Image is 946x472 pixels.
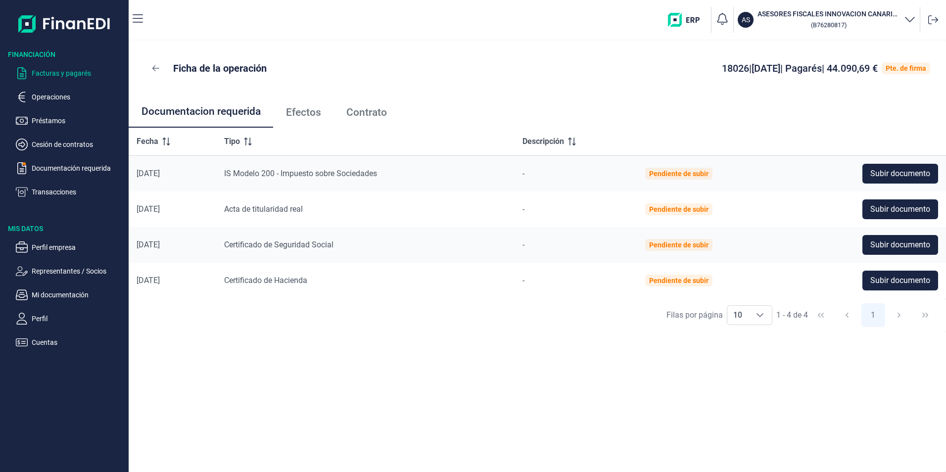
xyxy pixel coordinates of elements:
[668,13,707,27] img: erp
[738,9,916,31] button: ASASESORES FISCALES INNOVACION CANARIAS SL (B76280817)
[666,309,723,321] div: Filas por página
[742,15,750,25] p: AS
[522,204,524,214] span: -
[32,91,125,103] p: Operaciones
[32,115,125,127] p: Préstamos
[224,136,240,147] span: Tipo
[142,106,261,117] span: Documentacion requerida
[870,275,930,286] span: Subir documento
[137,169,208,179] div: [DATE]
[16,336,125,348] button: Cuentas
[522,276,524,285] span: -
[649,170,709,178] div: Pendiente de subir
[809,303,833,327] button: First Page
[137,276,208,285] div: [DATE]
[522,240,524,249] span: -
[748,306,772,325] div: Choose
[224,276,307,285] span: Certificado de Hacienda
[776,311,808,319] span: 1 - 4 de 4
[32,289,125,301] p: Mi documentación
[862,199,938,219] button: Subir documento
[870,203,930,215] span: Subir documento
[16,115,125,127] button: Préstamos
[522,169,524,178] span: -
[757,9,900,19] h3: ASESORES FISCALES INNOVACION CANARIAS SL
[861,303,885,327] button: Page 1
[16,289,125,301] button: Mi documentación
[273,96,333,129] a: Efectos
[16,186,125,198] button: Transacciones
[32,313,125,325] p: Perfil
[522,136,564,147] span: Descripción
[137,204,208,214] div: [DATE]
[862,235,938,255] button: Subir documento
[16,91,125,103] button: Operaciones
[32,265,125,277] p: Representantes / Socios
[649,241,709,249] div: Pendiente de subir
[886,64,926,72] div: Pte. de firma
[913,303,937,327] button: Last Page
[16,139,125,150] button: Cesión de contratos
[32,241,125,253] p: Perfil empresa
[224,240,333,249] span: Certificado de Seguridad Social
[32,162,125,174] p: Documentación requerida
[129,96,273,129] a: Documentacion requerida
[16,313,125,325] button: Perfil
[224,204,303,214] span: Acta de titularidad real
[727,306,748,325] span: 10
[16,67,125,79] button: Facturas y pagarés
[18,8,111,40] img: Logo de aplicación
[887,303,911,327] button: Next Page
[16,241,125,253] button: Perfil empresa
[870,239,930,251] span: Subir documento
[649,277,709,284] div: Pendiente de subir
[16,162,125,174] button: Documentación requerida
[862,271,938,290] button: Subir documento
[224,169,377,178] span: IS Modelo 200 - Impuesto sobre Sociedades
[32,186,125,198] p: Transacciones
[835,303,859,327] button: Previous Page
[811,21,847,29] small: Copiar cif
[32,336,125,348] p: Cuentas
[346,107,387,118] span: Contrato
[137,136,158,147] span: Fecha
[32,139,125,150] p: Cesión de contratos
[722,62,878,74] span: 18026 | [DATE] | Pagarés | 44.090,69 €
[137,240,208,250] div: [DATE]
[649,205,709,213] div: Pendiente de subir
[32,67,125,79] p: Facturas y pagarés
[862,164,938,184] button: Subir documento
[16,265,125,277] button: Representantes / Socios
[870,168,930,180] span: Subir documento
[173,61,267,75] p: Ficha de la operación
[286,107,321,118] span: Efectos
[333,96,399,129] a: Contrato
